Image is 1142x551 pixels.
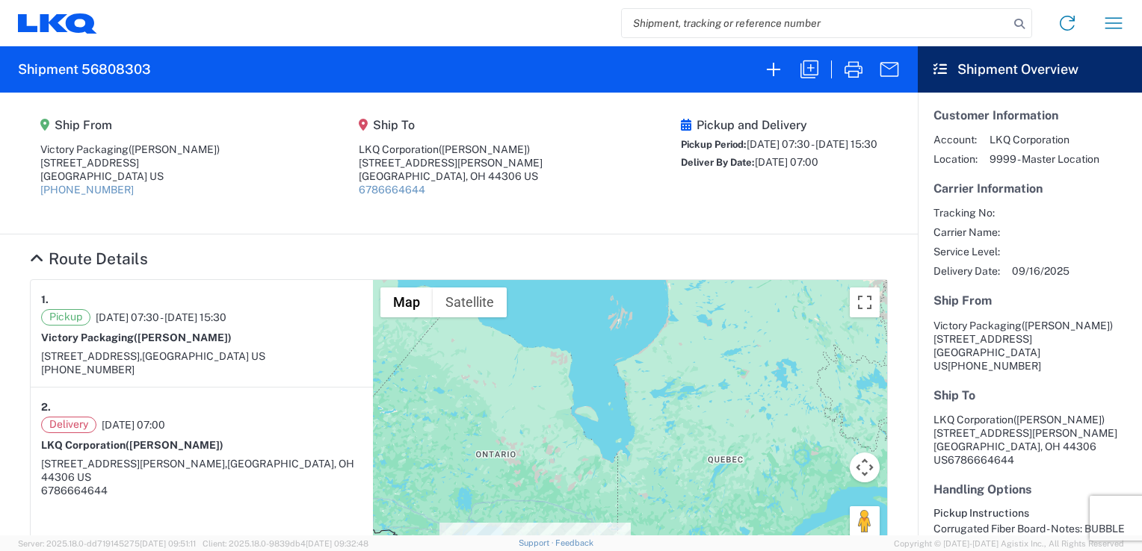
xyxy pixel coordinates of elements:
strong: 1. [41,290,49,309]
div: Victory Packaging [40,143,220,156]
span: ([PERSON_NAME]) [126,439,223,451]
span: ([PERSON_NAME]) [1022,320,1113,331]
h2: Shipment 56808303 [18,60,151,78]
span: Pickup Period: [681,139,747,150]
button: Toggle fullscreen view [850,287,880,317]
button: Drag Pegman onto the map to open Street View [850,506,880,536]
h5: Ship To [359,118,543,132]
div: 6786664644 [41,484,362,497]
address: [GEOGRAPHIC_DATA], OH 44306 US [933,413,1126,467]
span: Carrier Name: [933,225,1000,239]
span: Delivery [41,417,96,433]
h6: Pickup Instructions [933,507,1126,520]
span: Copyright © [DATE]-[DATE] Agistix Inc., All Rights Reserved [894,537,1124,550]
span: [STREET_ADDRESS][PERSON_NAME], [41,458,227,470]
span: Client: 2025.18.0-9839db4 [203,539,368,548]
h5: Pickup and Delivery [681,118,877,132]
div: LKQ Corporation [359,143,543,156]
div: [PHONE_NUMBER] [41,363,362,376]
a: [PHONE_NUMBER] [40,184,134,196]
span: [GEOGRAPHIC_DATA] US [142,350,265,362]
span: Account: [933,133,978,146]
a: Support [519,538,556,547]
span: LKQ Corporation [STREET_ADDRESS][PERSON_NAME] [933,414,1117,439]
button: Show street map [380,287,433,317]
span: [PHONE_NUMBER] [948,360,1041,372]
strong: 2. [41,398,51,417]
span: Service Level: [933,245,1000,258]
span: [DATE] 09:51:11 [140,539,196,548]
h5: Ship To [933,388,1126,402]
span: ([PERSON_NAME]) [129,143,220,155]
h5: Carrier Information [933,181,1126,196]
span: Pickup [41,309,90,326]
span: Victory Packaging [933,320,1022,331]
h5: Customer Information [933,108,1126,122]
button: Show satellite imagery [433,287,507,317]
h5: Ship From [933,293,1126,308]
span: 09/16/2025 [1012,264,1070,278]
span: Server: 2025.18.0-dd719145275 [18,539,196,548]
div: [STREET_ADDRESS] [40,156,220,169]
span: [DATE] 07:30 - [DATE] 15:30 [96,311,226,324]
header: Shipment Overview [918,46,1142,93]
a: Feedback [555,538,593,547]
span: [STREET_ADDRESS] [933,333,1032,345]
div: [GEOGRAPHIC_DATA], OH 44306 US [359,169,543,183]
button: Map camera controls [850,452,880,482]
address: [GEOGRAPHIC_DATA] US [933,319,1126,373]
span: Location: [933,152,978,166]
span: Tracking No: [933,206,1000,220]
span: [DATE] 09:32:48 [306,539,368,548]
span: Delivery Date: [933,264,1000,278]
span: ([PERSON_NAME]) [134,331,232,343]
h5: Ship From [40,118,220,132]
span: [GEOGRAPHIC_DATA], OH 44306 US [41,458,354,483]
span: [DATE] 07:30 - [DATE] 15:30 [747,138,877,150]
span: ([PERSON_NAME]) [1013,414,1105,426]
a: Hide Details [30,249,148,268]
span: ([PERSON_NAME]) [439,143,530,155]
span: [DATE] 07:00 [755,156,818,168]
div: [STREET_ADDRESS][PERSON_NAME] [359,156,543,169]
span: Deliver By Date: [681,157,755,168]
span: [STREET_ADDRESS], [41,350,142,362]
span: 9999 - Master Location [990,152,1099,166]
strong: Victory Packaging [41,331,232,343]
div: [GEOGRAPHIC_DATA] US [40,169,220,183]
div: Corrugated Fiber Board - Notes: BUBBLE AS WELL [933,522,1126,549]
span: LKQ Corporation [990,133,1099,146]
span: [DATE] 07:00 [102,418,165,432]
h5: Handling Options [933,482,1126,496]
strong: LKQ Corporation [41,439,223,451]
span: 6786664644 [948,454,1014,466]
input: Shipment, tracking or reference number [622,9,1009,37]
a: 6786664644 [359,184,425,196]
